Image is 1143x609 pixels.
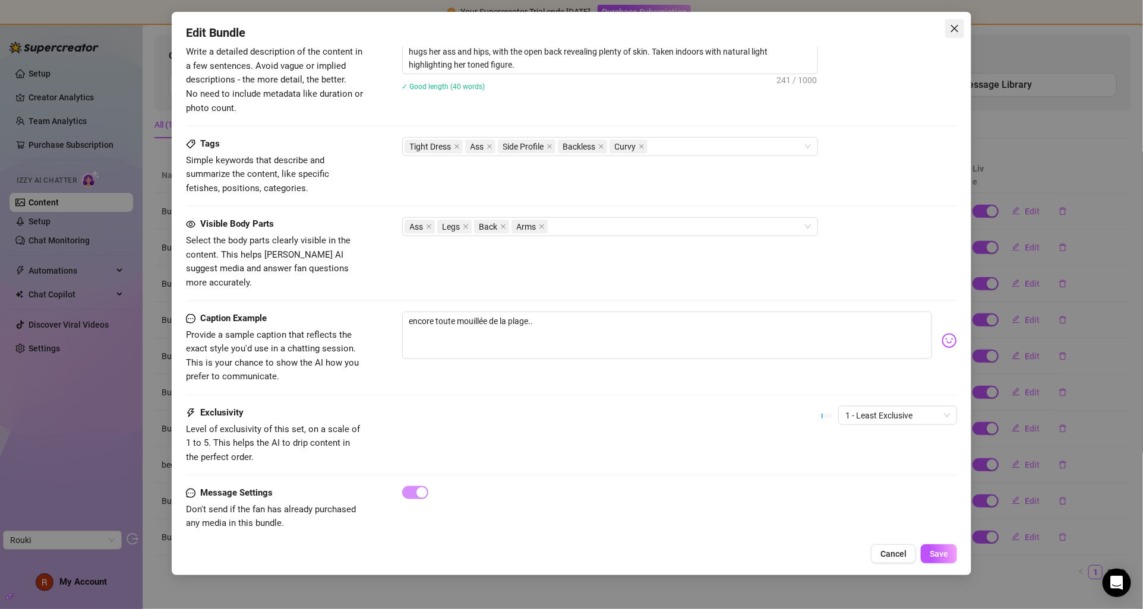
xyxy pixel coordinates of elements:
span: Cancel [880,549,907,559]
span: close [598,144,604,150]
span: message [186,312,195,326]
span: Select the body parts clearly visible in the content. This helps [PERSON_NAME] AI suggest media a... [186,235,351,288]
span: Curvy [615,140,636,153]
button: Close [945,19,964,38]
span: close [487,144,492,150]
span: close [454,144,460,150]
button: Save [921,544,957,563]
span: close [500,224,506,230]
span: Level of exclusivity of this set, on a scale of 1 to 5. This helps the AI to drip content in the ... [186,424,360,462]
span: Edit Bundle [186,24,246,42]
strong: Caption Example [200,313,267,323]
strong: Visible Body Parts [200,218,274,229]
span: Legs [437,220,472,234]
textarea: Wearing a tight, backless lime-green dress, cls shows off her curves in side profile shots. The c... [403,30,817,74]
span: Provide a sample caption that reflects the exact style you'd use in a chatting session. This is y... [186,329,359,382]
div: Open Intercom Messenger [1103,569,1131,597]
span: Curvy [610,139,648,154]
button: Cancel [871,544,916,563]
span: Backless [558,139,607,154]
strong: Exclusivity [200,407,244,418]
span: Don't send if the fan has already purchased any media in this bundle. [186,504,356,529]
span: close [950,24,959,33]
span: eye [186,220,195,229]
span: Back [474,220,509,234]
span: Backless [563,140,596,153]
span: Write a detailed description of the content in a few sentences. Avoid vague or implied descriptio... [186,46,363,113]
span: Ass [471,140,484,153]
span: close [463,224,469,230]
span: Legs [443,220,460,233]
textarea: encore toute mouillée de la plage.. [402,312,933,359]
span: Arms [517,220,536,233]
span: close [539,224,545,230]
span: thunderbolt [186,406,195,420]
span: Ass [405,220,435,234]
span: Arms [511,220,548,234]
img: svg%3e [942,333,957,348]
span: Tight Dress [410,140,451,153]
span: Ass [465,139,495,154]
span: 1 - Least Exclusive [845,407,950,424]
span: Close [945,24,964,33]
span: Side Profile [503,140,544,153]
span: tag [186,139,195,149]
span: ✓ Good length (40 words) [402,83,485,91]
span: message [186,486,195,500]
span: close [426,224,432,230]
strong: Tags [200,138,220,149]
span: Save [930,549,948,559]
span: Simple keywords that describe and summarize the content, like specific fetishes, positions, categ... [186,155,329,194]
span: Ass [410,220,424,233]
strong: Message Settings [200,487,273,498]
span: close [547,144,552,150]
span: Side Profile [498,139,555,154]
span: Back [479,220,498,233]
span: Tight Dress [405,139,463,154]
span: close [639,144,645,150]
